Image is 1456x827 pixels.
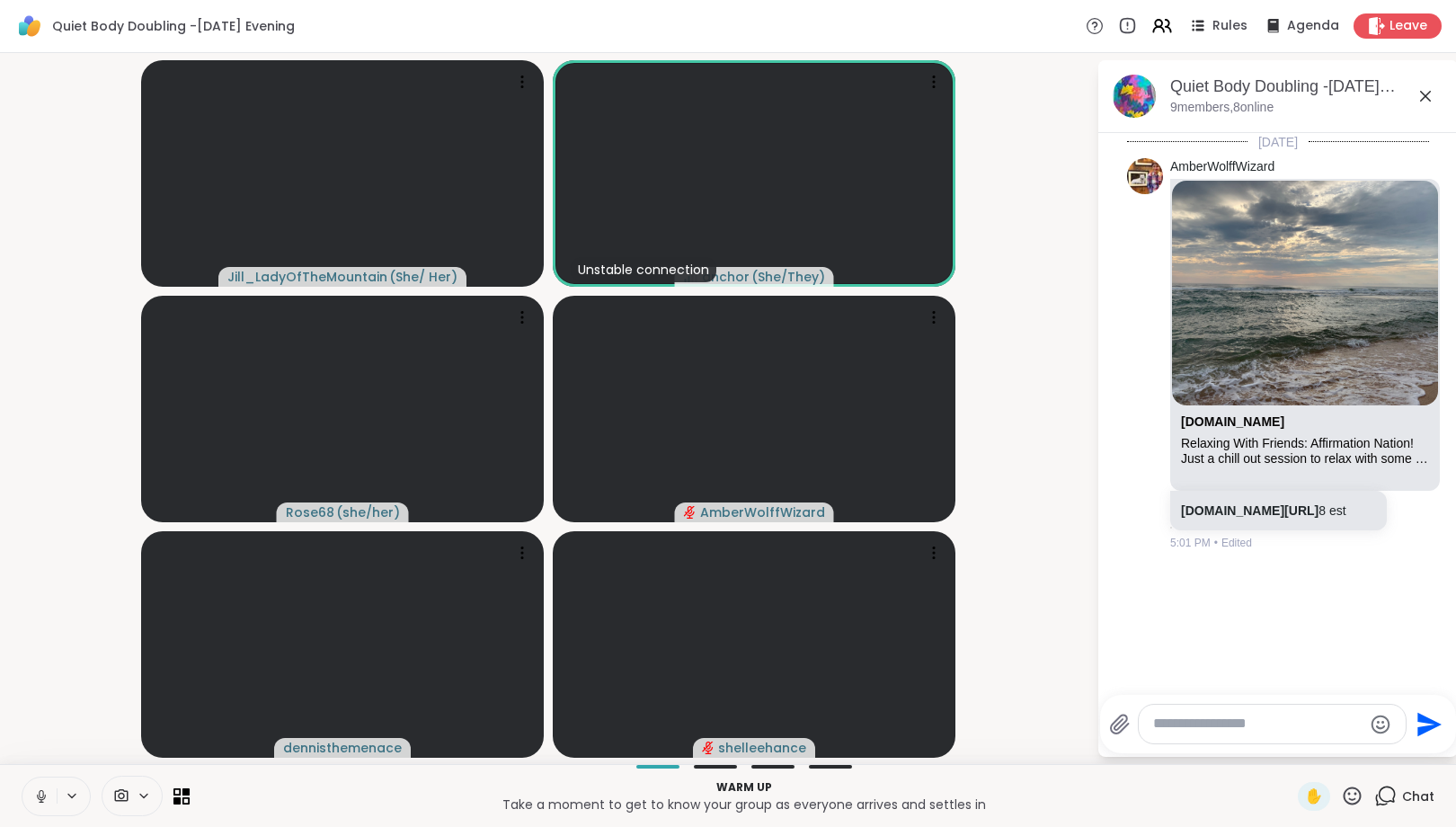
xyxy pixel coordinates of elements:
[1402,787,1434,805] span: Chat
[1181,414,1284,429] a: Attachment
[571,257,716,282] div: Unstable connection
[702,742,715,754] span: audio-muted
[1170,76,1443,98] div: Quiet Body Doubling -[DATE] Evening, [DATE]
[1172,181,1438,405] img: Relaxing With Friends: Affirmation Nation!
[1170,99,1274,117] p: 9 members, 8 online
[1181,436,1429,451] div: Relaxing With Friends: Affirmation Nation!
[1153,715,1363,734] textarea: Type your message
[718,739,806,757] span: shelleehance
[684,506,697,519] span: audio-muted
[14,11,45,41] img: ShareWell Logomark
[52,17,295,35] span: Quiet Body Doubling -[DATE] Evening
[336,503,400,521] span: ( she/her )
[1407,704,1447,744] button: Send
[389,268,457,286] span: ( She/ Her )
[200,796,1287,814] p: Take a moment to get to know your group as everyone arrives and settles in
[1305,786,1323,807] span: ✋
[1181,502,1376,520] p: 8 est
[227,268,387,286] span: Jill_LadyOfTheMountain
[1389,17,1427,35] span: Leave
[1287,17,1339,35] span: Agenda
[283,739,402,757] span: dennisthemenace
[1181,503,1318,518] a: [DOMAIN_NAME][URL]
[1127,158,1163,194] img: https://sharewell-space-live.sfo3.digitaloceanspaces.com/user-generated/9a5601ee-7e1f-42be-b53e-4...
[702,268,750,286] span: anchor
[1170,158,1274,176] a: AmberWolffWizard
[1113,75,1156,118] img: Quiet Body Doubling -Wednesday Evening, Sep 10
[286,503,334,521] span: Rose68
[1214,535,1218,551] span: •
[200,779,1287,796] p: Warm up
[1247,133,1309,151] span: [DATE]
[1221,535,1252,551] span: Edited
[751,268,825,286] span: ( She/They )
[1181,451,1429,467] div: Just a chill out session to relax with some good people! Come and have some fun with friends! Pla...
[1170,535,1211,551] span: 5:01 PM
[700,503,825,521] span: AmberWolffWizard
[1370,714,1391,735] button: Emoji picker
[1212,17,1247,35] span: Rules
